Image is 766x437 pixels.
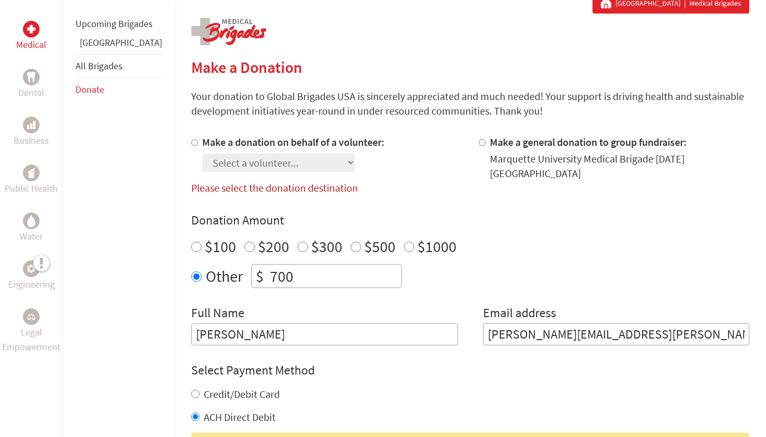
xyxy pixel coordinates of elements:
label: Email address [483,305,556,323]
label: ACH Direct Debit [204,410,276,423]
a: Donate [76,83,104,95]
li: Upcoming Brigades [76,13,162,35]
p: Medical [16,38,46,52]
label: $500 [364,236,396,256]
a: DentalDental [18,69,44,100]
label: Make a general donation to group fundraiser: [490,135,687,148]
input: Your Email [483,323,750,345]
div: Medical [23,21,40,38]
img: Legal Empowerment [27,314,35,320]
div: Business [23,117,40,133]
p: Engineering [8,277,55,292]
label: $300 [311,236,342,256]
div: $ [252,265,268,288]
label: Other [206,264,243,288]
img: Business [27,121,35,129]
label: Please select the donation destination [191,181,358,194]
li: All Brigades [76,54,162,78]
p: Dental [18,85,44,100]
input: Enter Full Name [191,323,458,345]
img: Medical [27,25,35,33]
h2: Make a Donation [191,58,749,77]
img: logo-medical.png [191,18,266,45]
label: $200 [258,236,289,256]
label: $1000 [417,236,456,256]
img: Dental [27,72,35,82]
a: All Brigades [76,60,122,72]
a: WaterWater [20,213,43,244]
p: Water [20,229,43,244]
p: Legal Empowerment [2,325,60,354]
a: Public HealthPublic Health [5,165,58,196]
li: Donate [76,78,162,101]
label: $100 [205,236,236,256]
a: Legal EmpowermentLegal Empowerment [2,308,60,354]
a: BusinessBusiness [14,117,49,148]
h4: Donation Amount [191,212,749,229]
div: Public Health [23,165,40,181]
label: Full Name [191,305,244,323]
li: Panama [76,35,162,54]
div: Water [23,213,40,229]
div: Dental [23,69,40,85]
a: EngineeringEngineering [8,260,55,292]
a: MedicalMedical [16,21,46,52]
div: Engineering [23,260,40,277]
a: [GEOGRAPHIC_DATA] [80,36,162,48]
label: Credit/Debit Card [204,388,280,401]
div: Legal Empowerment [23,308,40,325]
p: Public Health [5,181,58,196]
img: Water [27,215,35,227]
a: Upcoming Brigades [76,18,153,30]
label: Make a donation on behalf of a volunteer: [202,135,385,148]
img: Engineering [27,265,35,273]
input: Enter Amount [268,265,401,288]
img: Public Health [27,168,35,178]
p: Business [14,133,49,148]
p: Your donation to Global Brigades USA is sincerely appreciated and much needed! Your support is dr... [191,89,749,118]
div: Marquette University Medical Brigade [DATE] [GEOGRAPHIC_DATA] [490,152,750,181]
h4: Select Payment Method [191,362,749,379]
